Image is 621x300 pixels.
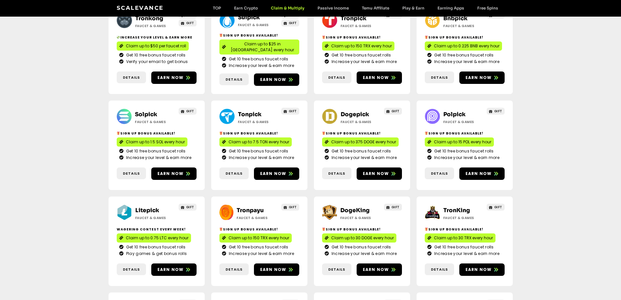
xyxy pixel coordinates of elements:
[443,207,470,214] a: TronKing
[341,111,369,118] a: Dogepick
[328,171,345,176] span: Details
[186,21,194,25] span: GIFT
[186,205,194,210] span: GIFT
[433,52,494,58] span: Get 10 free bonus faucet rolls
[206,6,505,10] nav: Menu
[238,119,279,124] h2: Faucet & Games
[425,71,454,84] a: Details
[433,155,499,161] span: Increase your level & earn more
[123,75,140,80] span: Details
[322,131,402,136] h2: Sign Up Bonus Available!
[443,119,484,124] h2: Faucet & Games
[125,244,186,250] span: Get 10 free bonus faucet rolls
[322,233,396,243] a: Claim up to 30 DOGE every hour
[425,132,428,135] img: 🎁
[126,139,185,145] span: Claim up to 1.5 SOL every hour
[125,52,186,58] span: Get 10 free bonus faucet rolls
[226,267,243,272] span: Details
[123,267,140,272] span: Details
[330,244,391,250] span: Get 10 free bonus faucet rolls
[341,119,381,124] h2: Faucet & Games
[229,41,297,53] span: Claim up to $25 in [GEOGRAPHIC_DATA] every hour
[322,35,402,40] h2: Sign Up Bonus Available!
[227,148,288,154] span: Get 10 free bonus faucet rolls
[425,131,505,136] h2: Sign Up Bonus Available!
[311,6,355,10] a: Passive Income
[219,33,299,38] h2: Sign Up Bonus Available!
[219,39,299,55] a: Claim up to $25 in [GEOGRAPHIC_DATA] every hour
[135,24,176,28] h2: Faucet & Games
[135,207,159,214] a: Litepick
[135,119,176,124] h2: Faucet & Games
[151,71,197,84] a: Earn now
[117,131,197,136] h2: Sign Up Bonus Available!
[260,267,287,273] span: Earn now
[425,263,454,276] a: Details
[237,215,277,220] h2: Faucet & Games
[219,227,299,232] h2: Sign Up Bonus Available!
[179,20,197,26] a: GIFT
[466,75,492,81] span: Earn now
[219,228,223,231] img: 🎁
[125,148,186,154] span: Get 10 free bonus faucet rolls
[322,228,325,231] img: 🎁
[229,235,289,241] span: Claim up to 150 TRX every hour
[289,205,297,210] span: GIFT
[219,132,223,135] img: 🎁
[434,235,493,241] span: Claim up to 30 TRX every hour
[219,73,249,86] a: Details
[357,263,402,276] a: Earn now
[179,108,197,115] a: GIFT
[226,77,243,82] span: Details
[433,148,494,154] span: Get 10 free bonus faucet rolls
[330,52,391,58] span: Get 10 free bonus faucet rolls
[281,108,299,115] a: GIFT
[254,263,299,276] a: Earn now
[322,263,351,276] a: Details
[431,75,448,80] span: Details
[355,6,396,10] a: Temu Affiliate
[431,171,448,176] span: Details
[487,204,505,211] a: GIFT
[125,251,187,257] span: Play games & get bonus rolls
[384,108,402,115] a: GIFT
[260,77,287,83] span: Earn now
[117,137,187,147] a: Claim up to 1.5 SOL every hour
[125,59,188,65] span: Verify your email to get bonus
[466,267,492,273] span: Earn now
[340,207,370,214] a: DogeKing
[322,227,402,232] h2: Sign Up Bonus Available!
[186,109,194,114] span: GIFT
[260,171,287,177] span: Earn now
[117,35,197,40] h2: Increase your level & earn more
[117,5,164,11] a: Scalevance
[135,15,163,22] a: Tronkong
[433,59,499,65] span: Increase your level & earn more
[425,35,505,40] h2: Sign Up Bonus Available!
[227,56,288,62] span: Get 10 free bonus faucet rolls
[254,167,299,180] a: Earn now
[392,109,400,114] span: GIFT
[219,137,292,147] a: Claim up to 7.5 TON every hour
[322,137,399,147] a: Claim up to 375 DOGE every hour
[433,251,499,257] span: Increase your level & earn more
[425,227,505,232] h2: Sign Up Bonus Available!
[281,20,299,26] a: GIFT
[254,73,299,86] a: Earn now
[471,6,505,10] a: Free Spins
[330,155,397,161] span: Increase your level & earn more
[151,263,197,276] a: Earn now
[117,227,197,232] h2: Wagering contest every week!
[494,109,502,114] span: GIFT
[425,228,428,231] img: 🎁
[425,36,428,39] img: 🎁
[289,109,297,114] span: GIFT
[443,24,484,28] h2: Faucet & Games
[151,167,197,180] a: Earn now
[363,171,389,177] span: Earn now
[135,215,176,220] h2: Faucet & Games
[322,41,394,51] a: Claim up to 150 TRX every hour
[238,23,279,27] h2: Faucet & Games
[384,204,402,211] a: GIFT
[396,6,431,10] a: Play & Earn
